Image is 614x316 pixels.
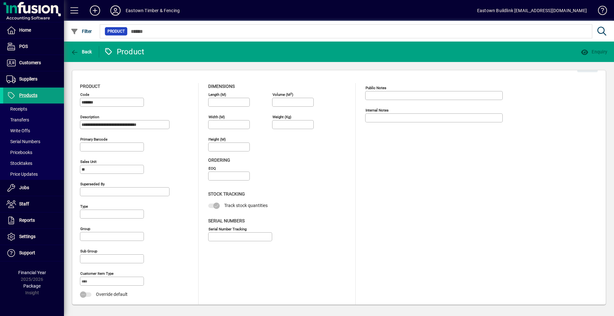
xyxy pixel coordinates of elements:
mat-label: Height (m) [209,137,226,142]
a: Staff [3,196,64,212]
mat-label: Group [80,227,90,231]
sup: 3 [290,92,292,95]
mat-label: Public Notes [366,86,386,90]
span: Track stock quantities [224,203,268,208]
span: Pricebooks [6,150,32,155]
span: Serial Numbers [208,218,245,223]
span: Customers [19,60,41,65]
span: Dimensions [208,84,235,89]
span: Stocktakes [6,161,32,166]
a: Serial Numbers [3,136,64,147]
a: Settings [3,229,64,245]
span: Receipts [6,106,27,112]
span: Filter [71,29,92,34]
span: Product [107,28,125,35]
button: Edit [577,61,598,72]
div: Eastown Timber & Fencing [126,5,180,16]
mat-label: EOQ [209,166,216,171]
mat-label: Customer Item Type [80,271,114,276]
a: Support [3,245,64,261]
mat-label: Internal Notes [366,108,389,112]
mat-label: Description [80,115,99,119]
mat-label: Length (m) [209,92,226,97]
button: Profile [105,5,126,16]
a: Home [3,22,64,38]
span: Ordering [208,158,230,163]
span: Reports [19,218,35,223]
button: Back [69,46,94,58]
a: Customers [3,55,64,71]
mat-label: Weight (Kg) [272,115,291,119]
mat-label: Primary barcode [80,137,107,142]
span: Write Offs [6,128,30,133]
span: Price Updates [6,172,38,177]
a: Suppliers [3,71,64,87]
a: Transfers [3,114,64,125]
span: Staff [19,201,29,206]
mat-label: Code [80,92,89,97]
div: Eastown Buildlink [EMAIL_ADDRESS][DOMAIN_NAME] [477,5,587,16]
span: Stock Tracking [208,191,245,197]
span: Suppliers [19,76,37,81]
app-page-header-button: Back [64,46,99,58]
span: Settings [19,234,35,239]
a: Pricebooks [3,147,64,158]
a: Price Updates [3,169,64,180]
button: Add [85,5,105,16]
mat-label: Type [80,204,88,209]
a: Reports [3,212,64,228]
span: Products [19,93,37,98]
mat-label: Sales unit [80,159,97,164]
span: Support [19,250,35,255]
mat-label: Superseded by [80,182,105,186]
span: Financial Year [18,270,46,275]
a: Write Offs [3,125,64,136]
a: Jobs [3,180,64,196]
span: Transfers [6,117,29,122]
mat-label: Sub group [80,249,97,253]
a: Receipts [3,104,64,114]
button: Filter [69,26,94,37]
a: Knowledge Base [593,1,606,22]
mat-label: Width (m) [209,115,225,119]
span: Serial Numbers [6,139,40,144]
span: Home [19,27,31,33]
mat-label: Volume (m ) [272,92,293,97]
div: Product [104,47,145,57]
span: Back [71,49,92,54]
mat-label: Serial Number tracking [209,227,247,231]
span: Override default [96,292,128,297]
span: POS [19,44,28,49]
span: Jobs [19,185,29,190]
a: Stocktakes [3,158,64,169]
span: Product [80,84,100,89]
span: Package [23,283,41,289]
a: POS [3,39,64,55]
